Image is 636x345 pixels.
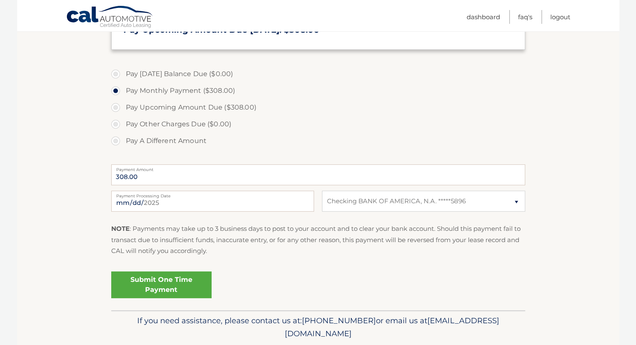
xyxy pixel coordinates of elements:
a: Submit One Time Payment [111,271,212,298]
label: Pay [DATE] Balance Due ($0.00) [111,66,525,82]
label: Payment Amount [111,164,525,171]
a: Cal Automotive [66,5,154,30]
input: Payment Date [111,191,314,212]
p: If you need assistance, please contact us at: or email us at [117,314,520,341]
span: [PHONE_NUMBER] [302,316,376,325]
p: : Payments may take up to 3 business days to post to your account and to clear your bank account.... [111,223,525,256]
input: Payment Amount [111,164,525,185]
label: Payment Processing Date [111,191,314,197]
strong: NOTE [111,225,130,233]
label: Pay Upcoming Amount Due ($308.00) [111,99,525,116]
a: Dashboard [467,10,500,24]
a: FAQ's [518,10,532,24]
label: Pay A Different Amount [111,133,525,149]
a: Logout [550,10,570,24]
label: Pay Monthly Payment ($308.00) [111,82,525,99]
label: Pay Other Charges Due ($0.00) [111,116,525,133]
